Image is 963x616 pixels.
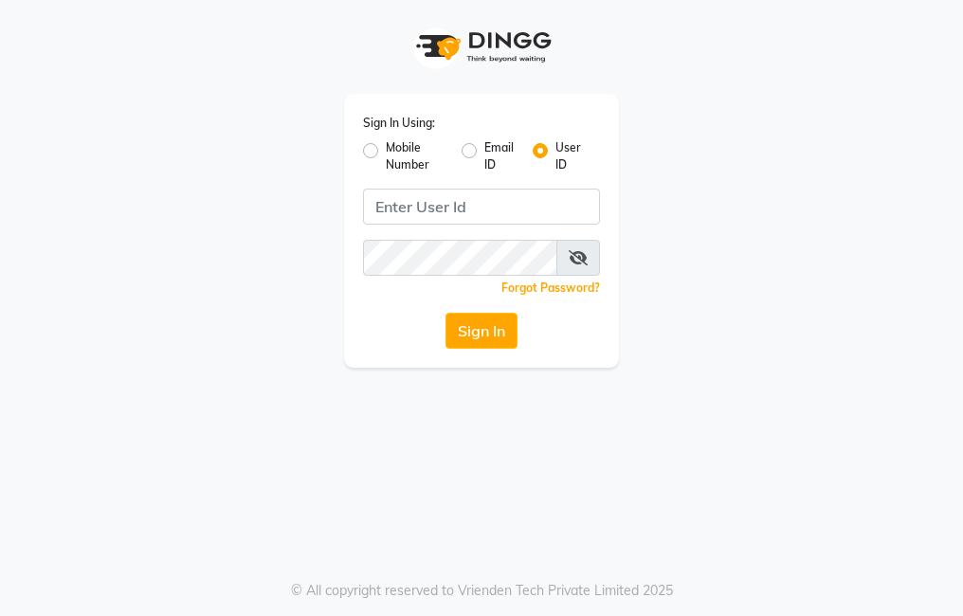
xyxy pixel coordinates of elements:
[363,115,435,132] label: Sign In Using:
[555,139,585,173] label: User ID
[484,139,517,173] label: Email ID
[363,189,600,225] input: Username
[406,19,557,75] img: logo1.svg
[501,281,600,295] a: Forgot Password?
[445,313,518,349] button: Sign In
[363,240,557,276] input: Username
[386,139,446,173] label: Mobile Number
